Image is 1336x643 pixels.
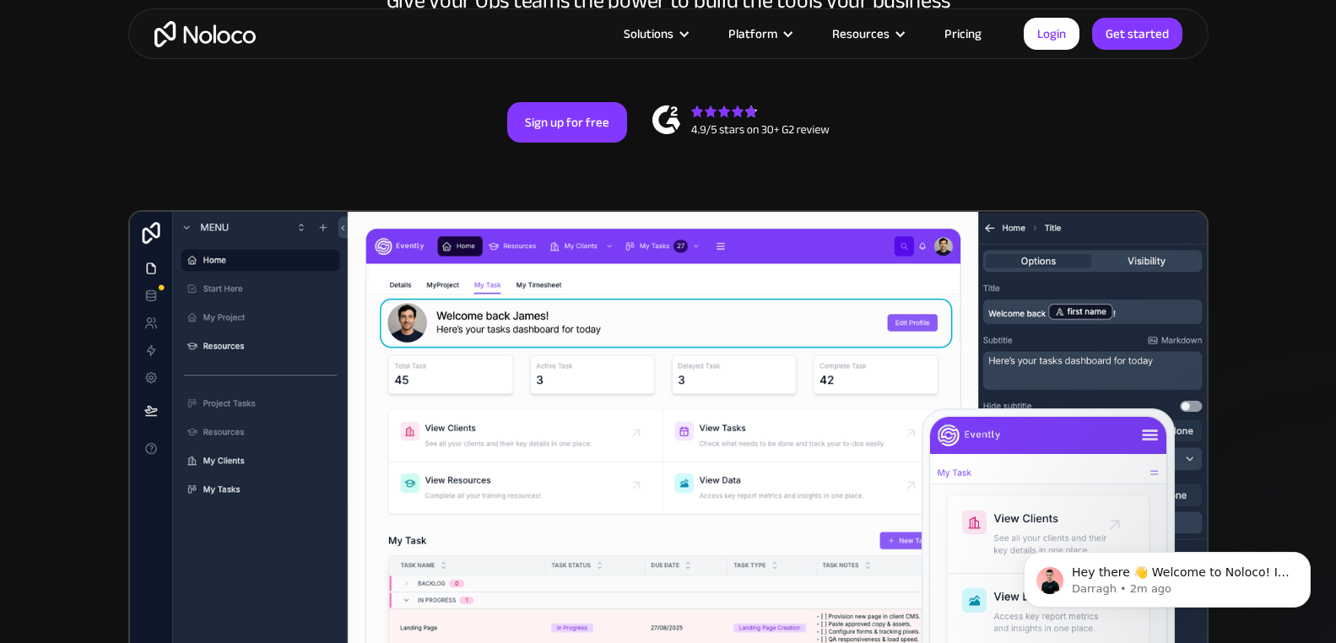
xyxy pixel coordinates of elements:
[728,23,777,45] div: Platform
[154,21,256,47] a: home
[1092,18,1182,50] a: Get started
[923,23,1003,45] a: Pricing
[832,23,890,45] div: Resources
[811,23,923,45] div: Resources
[998,516,1336,635] iframe: Intercom notifications message
[707,23,811,45] div: Platform
[507,102,627,143] a: Sign up for free
[1024,18,1079,50] a: Login
[624,23,673,45] div: Solutions
[603,23,707,45] div: Solutions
